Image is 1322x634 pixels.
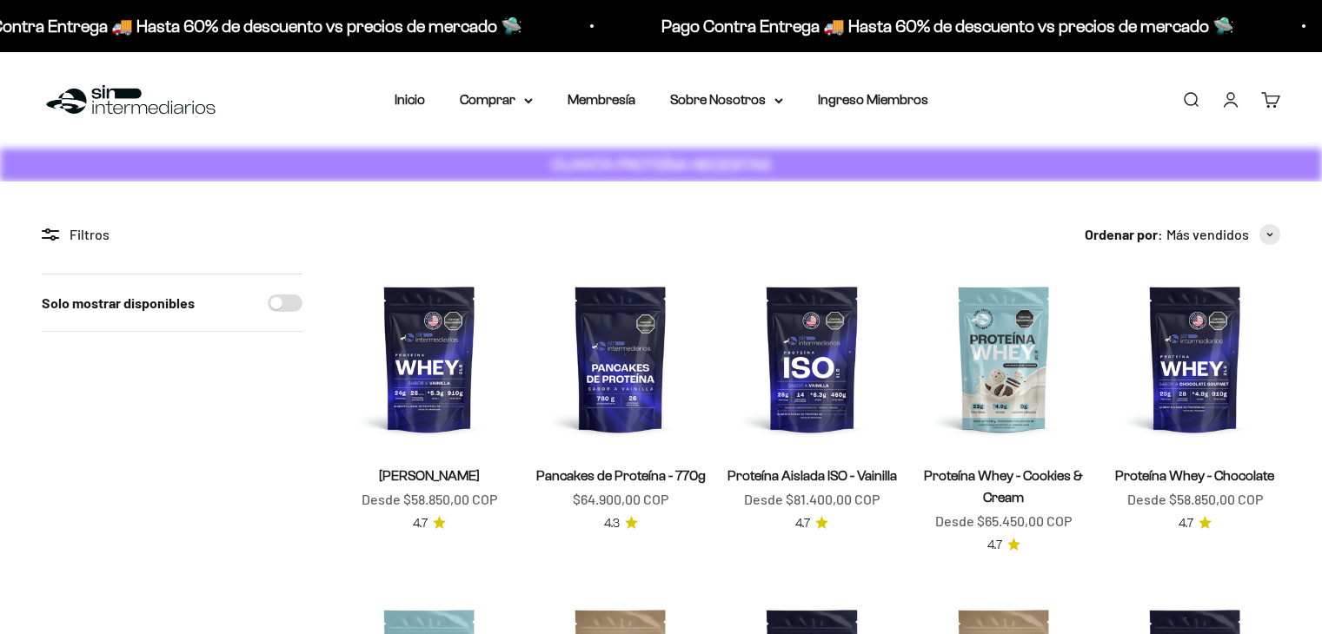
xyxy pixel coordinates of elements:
[573,488,668,511] sale-price: $64.900,00 COP
[413,514,428,533] span: 4.7
[795,514,810,533] span: 4.7
[604,514,620,533] span: 4.3
[727,468,897,483] a: Proteína Aislada ISO - Vainilla
[362,488,497,511] sale-price: Desde $58.850,00 COP
[924,468,1083,505] a: Proteína Whey - Cookies & Cream
[1179,514,1193,533] span: 4.7
[604,514,638,533] a: 4.34.3 de 5.0 estrellas
[42,223,302,246] div: Filtros
[818,92,928,107] a: Ingreso Miembros
[42,292,195,314] label: Solo mostrar disponibles
[551,155,771,174] strong: CUANTA PROTEÍNA NECESITAS
[568,92,635,107] a: Membresía
[987,536,1002,555] span: 4.7
[795,514,828,533] a: 4.74.7 de 5.0 estrellas
[395,92,425,107] a: Inicio
[1166,223,1280,246] button: Más vendidos
[1166,223,1249,246] span: Más vendidos
[744,488,880,511] sale-price: Desde $81.400,00 COP
[1085,223,1163,246] span: Ordenar por:
[413,514,446,533] a: 4.74.7 de 5.0 estrellas
[670,89,783,111] summary: Sobre Nosotros
[987,536,1020,555] a: 4.74.7 de 5.0 estrellas
[460,89,533,111] summary: Comprar
[1179,514,1212,533] a: 4.74.7 de 5.0 estrellas
[536,468,706,483] a: Pancakes de Proteína - 770g
[1115,468,1274,483] a: Proteína Whey - Chocolate
[935,510,1072,532] sale-price: Desde $65.450,00 COP
[508,12,1080,40] p: Pago Contra Entrega 🚚 Hasta 60% de descuento vs precios de mercado 🛸
[379,468,480,483] a: [PERSON_NAME]
[1127,488,1263,511] sale-price: Desde $58.850,00 COP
